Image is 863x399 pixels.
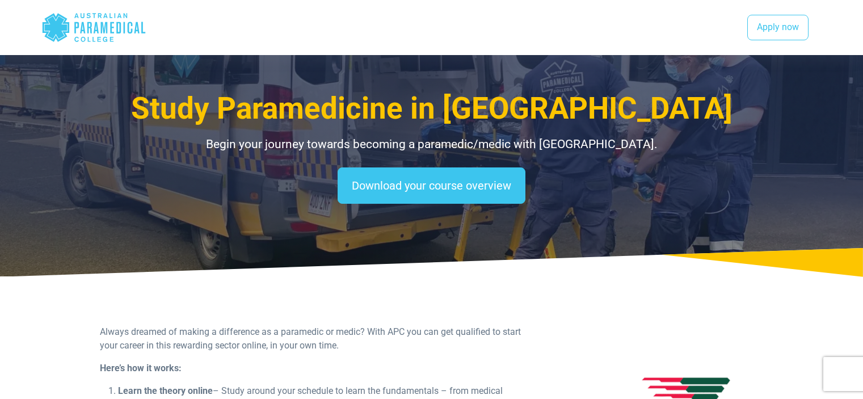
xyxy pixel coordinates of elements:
[100,363,182,373] b: Here’s how it works:
[118,385,213,396] b: Learn the theory online
[131,91,733,126] span: Study Paramedicine in [GEOGRAPHIC_DATA]
[100,136,764,154] p: Begin your journey towards becoming a paramedic/medic with [GEOGRAPHIC_DATA].
[100,325,538,352] p: Always dreamed of making a difference as a paramedic or medic? With APC you can get qualified to ...
[338,167,525,204] a: Download your course overview
[747,15,809,41] a: Apply now
[41,9,146,46] div: Australian Paramedical College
